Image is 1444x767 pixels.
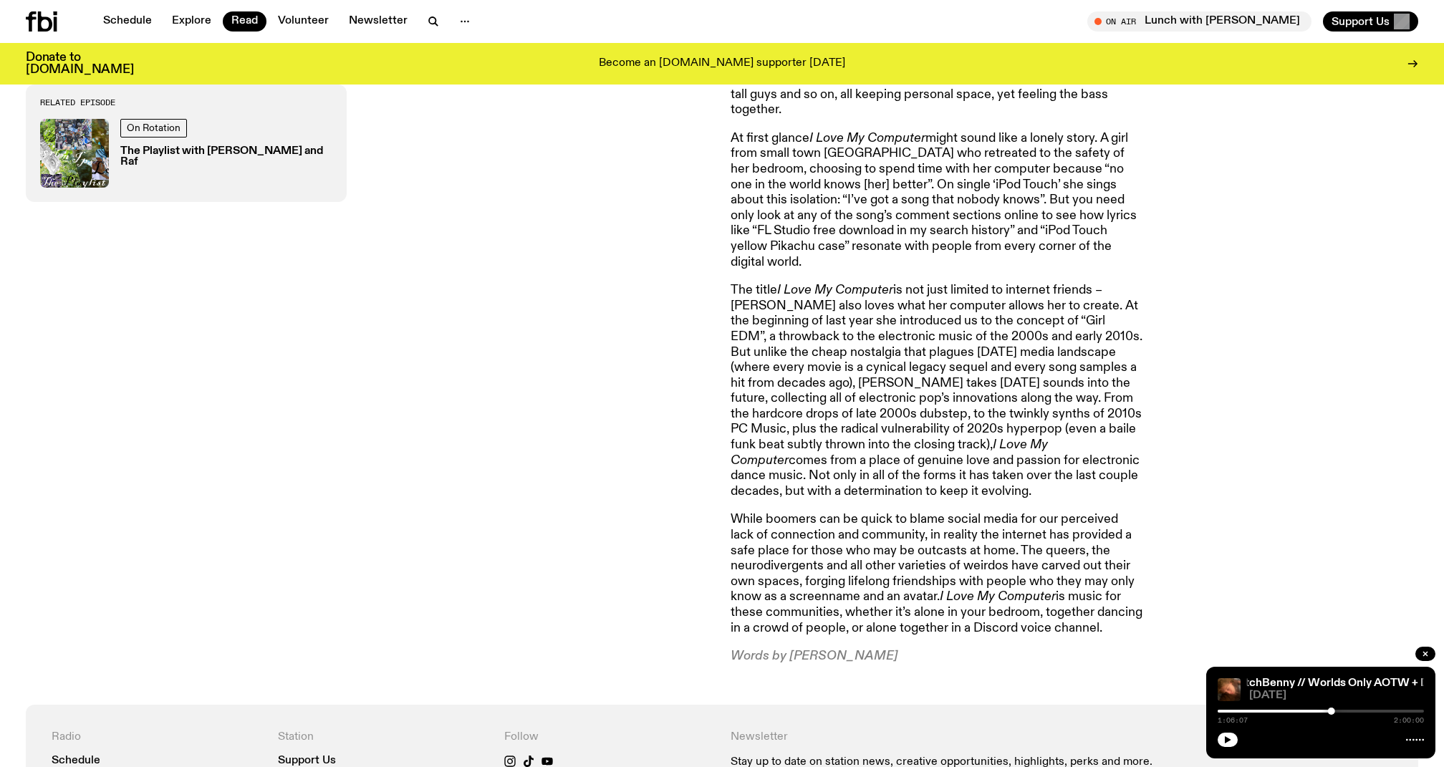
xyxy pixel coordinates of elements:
[278,730,487,744] h4: Station
[1394,717,1424,724] span: 2:00:00
[278,756,336,766] a: Support Us
[52,756,100,766] a: Schedule
[163,11,220,32] a: Explore
[731,649,1143,665] p: Words by [PERSON_NAME]
[269,11,337,32] a: Volunteer
[1323,11,1418,32] button: Support Us
[731,131,1143,270] p: At first glance might sound like a lonely story. A girl from small town [GEOGRAPHIC_DATA] who ret...
[940,590,1056,603] em: I Love My Computer
[731,438,1048,467] em: I Love My Computer
[1218,717,1248,724] span: 1:06:07
[504,730,713,744] h4: Follow
[120,146,332,168] h3: The Playlist with [PERSON_NAME] and Raf
[809,132,925,145] em: I Love My Computer
[1103,16,1304,26] span: Tune in live
[340,11,416,32] a: Newsletter
[1332,15,1390,28] span: Support Us
[40,99,332,107] h3: Related Episode
[40,119,332,188] a: On RotationThe Playlist with [PERSON_NAME] and Raf
[26,52,134,76] h3: Donate to [DOMAIN_NAME]
[95,11,160,32] a: Schedule
[52,730,261,744] h4: Radio
[599,57,845,70] p: Become an [DOMAIN_NAME] supporter [DATE]
[777,284,893,296] em: I Love My Computer
[731,283,1143,499] p: The title is not just limited to internet friends – [PERSON_NAME] also loves what her computer al...
[223,11,266,32] a: Read
[1087,11,1311,32] button: On AirLunch with [PERSON_NAME]
[731,512,1143,636] p: While boomers can be quick to blame social media for our perceived lack of connection and communi...
[731,730,1166,744] h4: Newsletter
[1249,690,1424,701] span: [DATE]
